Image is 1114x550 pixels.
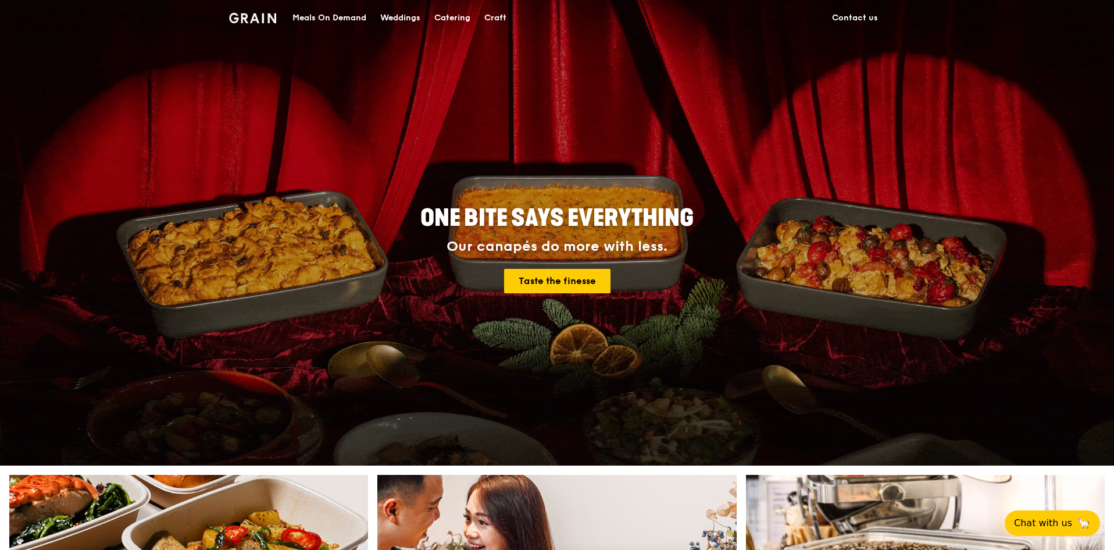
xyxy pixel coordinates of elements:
span: ONE BITE SAYS EVERYTHING [420,204,694,232]
span: Chat with us [1014,516,1072,530]
div: Our canapés do more with less. [348,239,766,255]
a: Weddings [373,1,427,36]
a: Craft [477,1,513,36]
div: Craft [484,1,506,36]
img: Grain [229,13,276,23]
div: Catering [434,1,470,36]
span: 🦙 [1077,516,1091,530]
div: Meals On Demand [292,1,366,36]
a: Taste the finesse [504,269,610,293]
div: Weddings [380,1,420,36]
button: Chat with us🦙 [1005,510,1100,536]
a: Contact us [825,1,885,36]
a: Catering [427,1,477,36]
